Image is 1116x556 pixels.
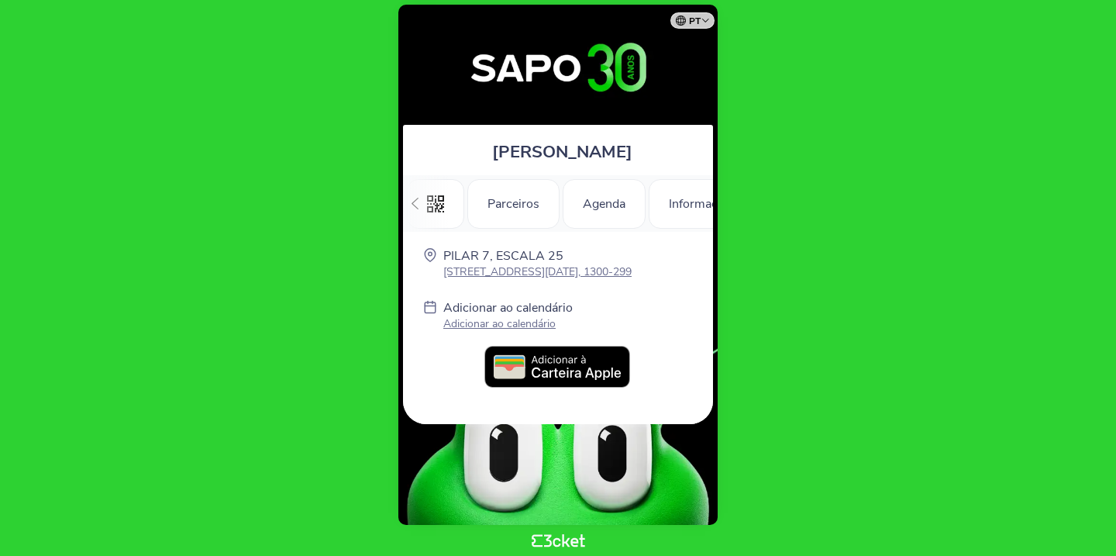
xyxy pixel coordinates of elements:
[443,247,632,264] p: PILAR 7, ESCALA 25
[443,299,573,334] a: Adicionar ao calendário Adicionar ao calendário
[443,299,573,316] p: Adicionar ao calendário
[443,247,632,279] a: PILAR 7, ESCALA 25 [STREET_ADDRESS][DATE], 1300-299
[467,194,560,211] a: Parceiros
[467,179,560,229] div: Parceiros
[413,20,704,117] img: 30º Aniversário SAPO
[484,346,632,389] img: PT_Add_to_Apple_Wallet.09b75ae6.svg
[563,179,646,229] div: Agenda
[443,264,632,279] p: [STREET_ADDRESS][DATE], 1300-299
[649,194,818,211] a: Informações Adicionais
[649,179,818,229] div: Informações Adicionais
[443,316,573,331] p: Adicionar ao calendário
[492,140,632,164] span: [PERSON_NAME]
[563,194,646,211] a: Agenda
